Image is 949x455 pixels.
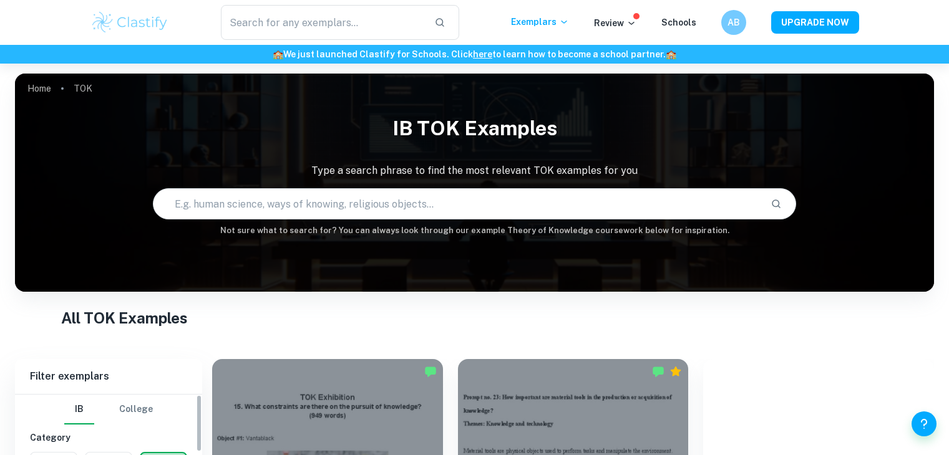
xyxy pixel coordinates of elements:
[473,49,492,59] a: here
[27,80,51,97] a: Home
[2,47,947,61] h6: We just launched Clastify for Schools. Click to learn how to become a school partner.
[30,431,187,444] h6: Category
[119,395,153,424] button: College
[669,365,682,378] div: Premium
[652,365,664,378] img: Marked
[64,395,153,424] div: Filter type choice
[766,193,787,214] button: Search
[771,11,859,34] button: UPGRADE NOW
[666,49,676,59] span: 🏫
[90,10,170,35] img: Clastify logo
[61,307,888,329] h1: All TOK Examples
[594,16,636,30] p: Review
[661,17,696,27] a: Schools
[64,395,94,424] button: IB
[511,15,569,29] p: Exemplars
[273,49,283,59] span: 🏫
[153,186,761,221] input: E.g. human science, ways of knowing, religious objects...
[726,16,741,29] h6: AB
[721,10,746,35] button: AB
[221,5,425,40] input: Search for any exemplars...
[15,359,202,394] h6: Filter exemplars
[15,224,934,237] h6: Not sure what to search for? You can always look through our example Theory of Knowledge coursewo...
[74,82,92,95] p: TOK
[15,108,934,148] h1: IB TOK examples
[424,365,437,378] img: Marked
[15,163,934,178] p: Type a search phrase to find the most relevant TOK examples for you
[912,411,937,436] button: Help and Feedback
